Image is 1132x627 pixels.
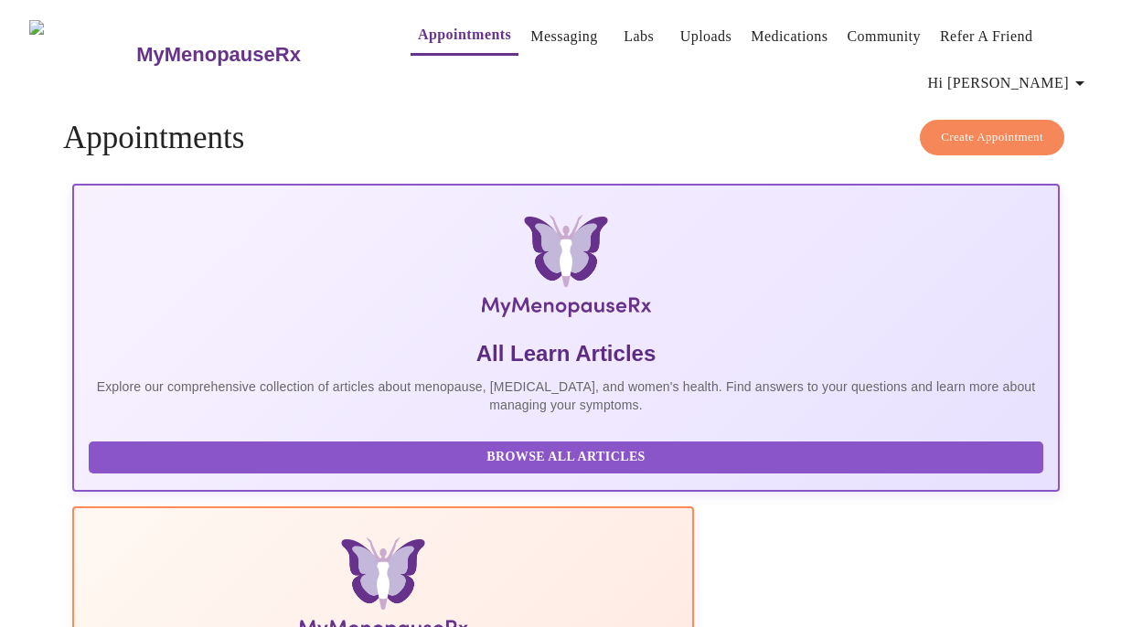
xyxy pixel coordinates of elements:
button: Create Appointment [920,120,1064,155]
h3: MyMenopauseRx [136,43,301,67]
button: Uploads [673,18,740,55]
a: Medications [751,24,828,49]
a: MyMenopauseRx [134,23,374,87]
a: Messaging [530,24,597,49]
p: Explore our comprehensive collection of articles about menopause, [MEDICAL_DATA], and women's hea... [89,377,1043,414]
button: Messaging [523,18,604,55]
span: Browse All Articles [107,446,1025,469]
button: Appointments [411,16,518,56]
h4: Appointments [63,120,1069,156]
a: Appointments [418,22,511,48]
button: Browse All Articles [89,441,1043,473]
span: Hi [PERSON_NAME] [928,70,1091,96]
button: Community [839,18,928,55]
a: Uploads [680,24,732,49]
button: Hi [PERSON_NAME] [921,65,1098,101]
button: Medications [743,18,835,55]
h5: All Learn Articles [89,339,1043,368]
a: Labs [624,24,654,49]
img: MyMenopauseRx Logo [237,215,894,324]
span: Create Appointment [941,127,1043,148]
button: Refer a Friend [933,18,1041,55]
button: Labs [610,18,668,55]
a: Refer a Friend [940,24,1033,49]
a: Community [847,24,921,49]
img: MyMenopauseRx Logo [29,20,134,89]
a: Browse All Articles [89,448,1048,463]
